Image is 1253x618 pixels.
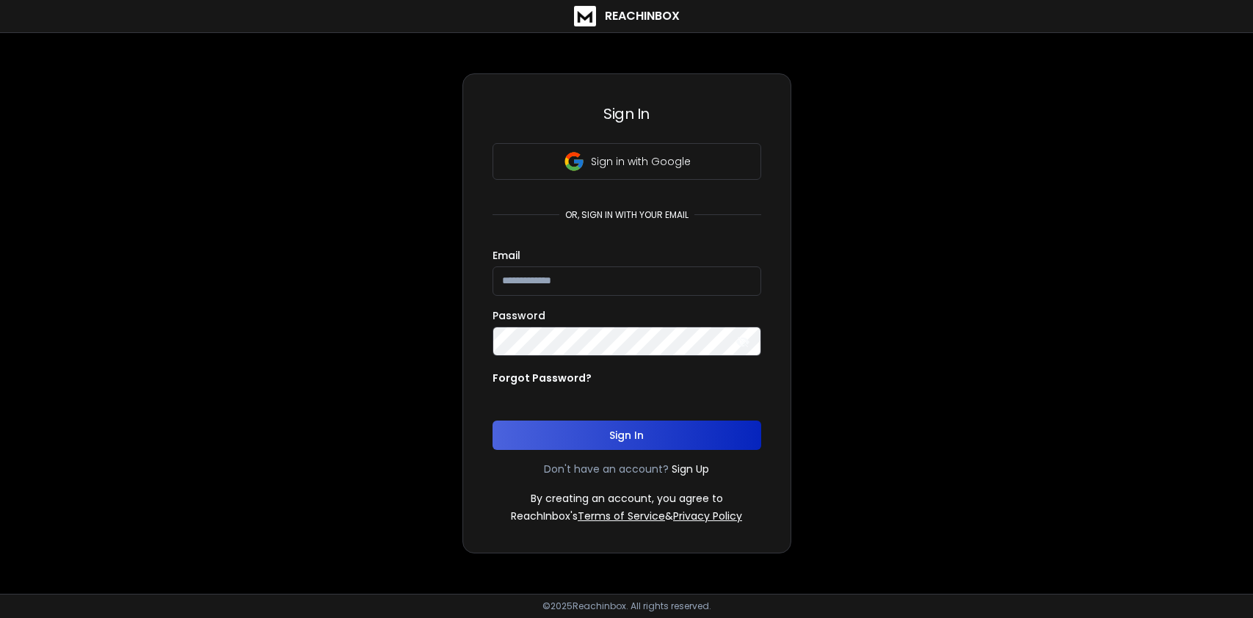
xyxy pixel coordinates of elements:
p: By creating an account, you agree to [531,491,723,506]
p: ReachInbox's & [511,509,742,523]
img: logo [574,6,596,26]
a: Terms of Service [578,509,665,523]
h3: Sign In [493,103,761,124]
p: Forgot Password? [493,371,592,385]
button: Sign in with Google [493,143,761,180]
p: © 2025 Reachinbox. All rights reserved. [542,600,711,612]
p: Don't have an account? [544,462,669,476]
a: Sign Up [672,462,709,476]
label: Password [493,310,545,321]
a: Privacy Policy [673,509,742,523]
p: or, sign in with your email [559,209,694,221]
button: Sign In [493,421,761,450]
label: Email [493,250,520,261]
h1: ReachInbox [605,7,680,25]
p: Sign in with Google [591,154,691,169]
a: ReachInbox [574,6,680,26]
